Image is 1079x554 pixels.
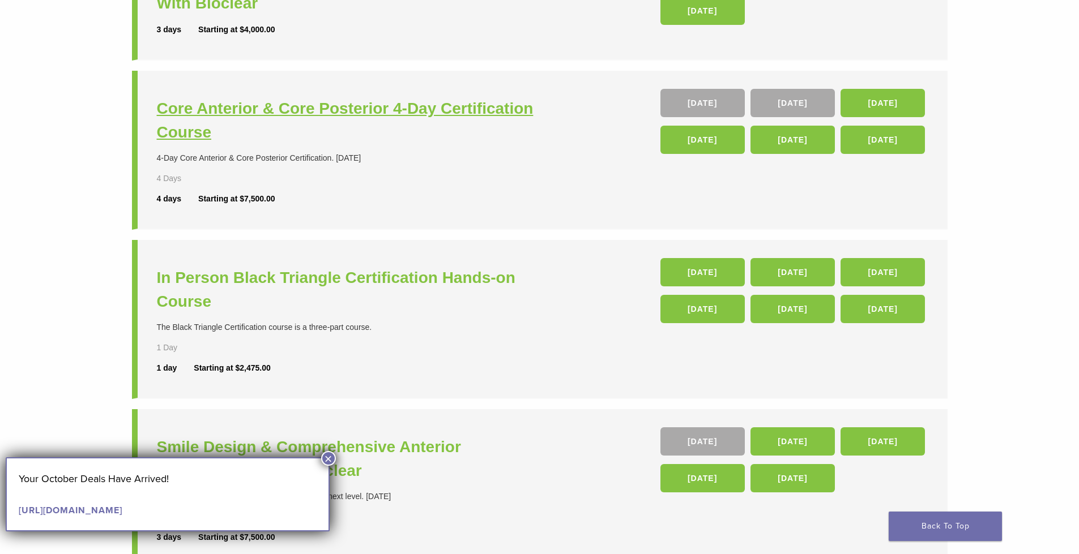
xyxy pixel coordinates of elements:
[157,491,543,503] div: Bring your composite anterior restorations to the next level. [DATE]
[157,173,215,184] div: 4 Days
[157,321,543,333] div: The Black Triangle Certification course is a three-part course.
[19,505,122,516] a: [URL][DOMAIN_NAME]
[157,97,543,144] a: Core Anterior & Core Posterior 4-Day Certification Course
[157,435,543,483] a: Smile Design & Comprehensive Anterior Rejuvenation With Bioclear
[157,152,543,164] div: 4-Day Core Anterior & Core Posterior Certification. [DATE]
[660,258,745,286] a: [DATE]
[660,89,745,117] a: [DATE]
[321,451,336,466] button: Close
[841,295,925,323] a: [DATE]
[660,427,745,456] a: [DATE]
[841,427,925,456] a: [DATE]
[198,531,275,543] div: Starting at $7,500.00
[889,512,1002,541] a: Back To Top
[157,266,543,313] a: In Person Black Triangle Certification Hands-on Course
[157,362,194,374] div: 1 day
[157,193,199,205] div: 4 days
[750,89,835,117] a: [DATE]
[750,464,835,492] a: [DATE]
[660,258,928,329] div: , , , , ,
[750,126,835,154] a: [DATE]
[198,24,275,36] div: Starting at $4,000.00
[198,193,275,205] div: Starting at $7,500.00
[750,427,835,456] a: [DATE]
[157,342,215,354] div: 1 Day
[841,89,925,117] a: [DATE]
[750,258,835,286] a: [DATE]
[660,295,745,323] a: [DATE]
[841,258,925,286] a: [DATE]
[750,295,835,323] a: [DATE]
[660,427,928,498] div: , , , ,
[660,464,745,492] a: [DATE]
[157,531,199,543] div: 3 days
[841,126,925,154] a: [DATE]
[157,24,199,36] div: 3 days
[660,126,745,154] a: [DATE]
[660,89,928,160] div: , , , , ,
[194,362,270,374] div: Starting at $2,475.00
[19,470,317,487] p: Your October Deals Have Arrived!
